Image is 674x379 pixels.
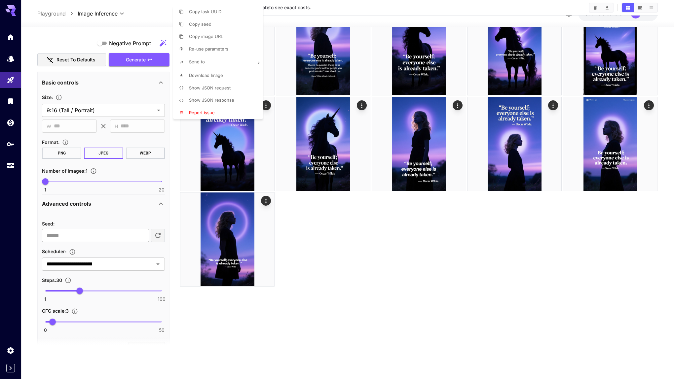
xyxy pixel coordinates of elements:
span: Show JSON request [189,85,231,90]
span: Copy seed [189,21,211,27]
span: Show JSON response [189,97,234,103]
span: Re-use parameters [189,46,228,52]
span: Copy image URL [189,34,223,39]
span: Send to [189,59,205,64]
span: Report issue [189,110,215,115]
span: Download Image [189,73,223,78]
span: Copy task UUID [189,9,221,14]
